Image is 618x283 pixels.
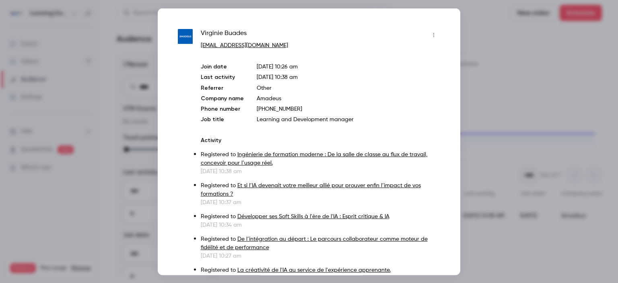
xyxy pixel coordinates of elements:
p: Registered to [201,235,440,252]
p: [DATE] 10:27 am [201,252,440,260]
a: [EMAIL_ADDRESS][DOMAIN_NAME] [201,42,288,48]
div: v 4.0.25 [23,13,39,19]
p: Amadeus [257,94,440,102]
p: Last activity [201,73,244,81]
p: Job title [201,115,244,123]
a: Ingénierie de formation moderne : De la salle de classe au flux de travail, concevoir pour l’usag... [201,151,428,165]
img: amadeus.com [178,29,193,44]
p: Registered to [201,266,440,274]
div: Domaine [41,48,62,53]
a: La créativité de l'IA au service de l'expérience apprenante. [237,267,391,273]
div: Mots-clés [100,48,123,53]
img: tab_domain_overview_orange.svg [33,47,39,53]
a: Et si l’IA devenait votre meilleur allié pour prouver enfin l’impact de vos formations ? [201,182,421,196]
a: De l’intégration au départ : Le parcours collaborateur comme moteur de fidélité et de performance [201,236,428,250]
p: Registered to [201,181,440,198]
p: Referrer [201,84,244,92]
p: [DATE] 10:34 am [201,221,440,229]
p: Company name [201,94,244,102]
img: website_grey.svg [13,21,19,27]
p: [DATE] 10:24 am [201,274,440,282]
span: [DATE] 10:38 am [257,74,298,80]
p: Join date [201,62,244,70]
p: [PHONE_NUMBER] [257,105,440,113]
p: [DATE] 10:26 am [257,62,440,70]
p: Registered to [201,150,440,167]
span: Virginie Buades [201,28,247,41]
p: Activity [201,136,440,144]
p: Other [257,84,440,92]
a: Développer ses Soft Skills à l'ère de l'IA : Esprit critique & IA [237,213,389,219]
img: tab_keywords_by_traffic_grey.svg [91,47,98,53]
p: Learning and Development manager [257,115,440,123]
p: [DATE] 10:37 am [201,198,440,206]
p: Phone number [201,105,244,113]
p: [DATE] 10:38 am [201,167,440,175]
p: Registered to [201,212,440,221]
img: logo_orange.svg [13,13,19,19]
div: Domaine: [DOMAIN_NAME] [21,21,91,27]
